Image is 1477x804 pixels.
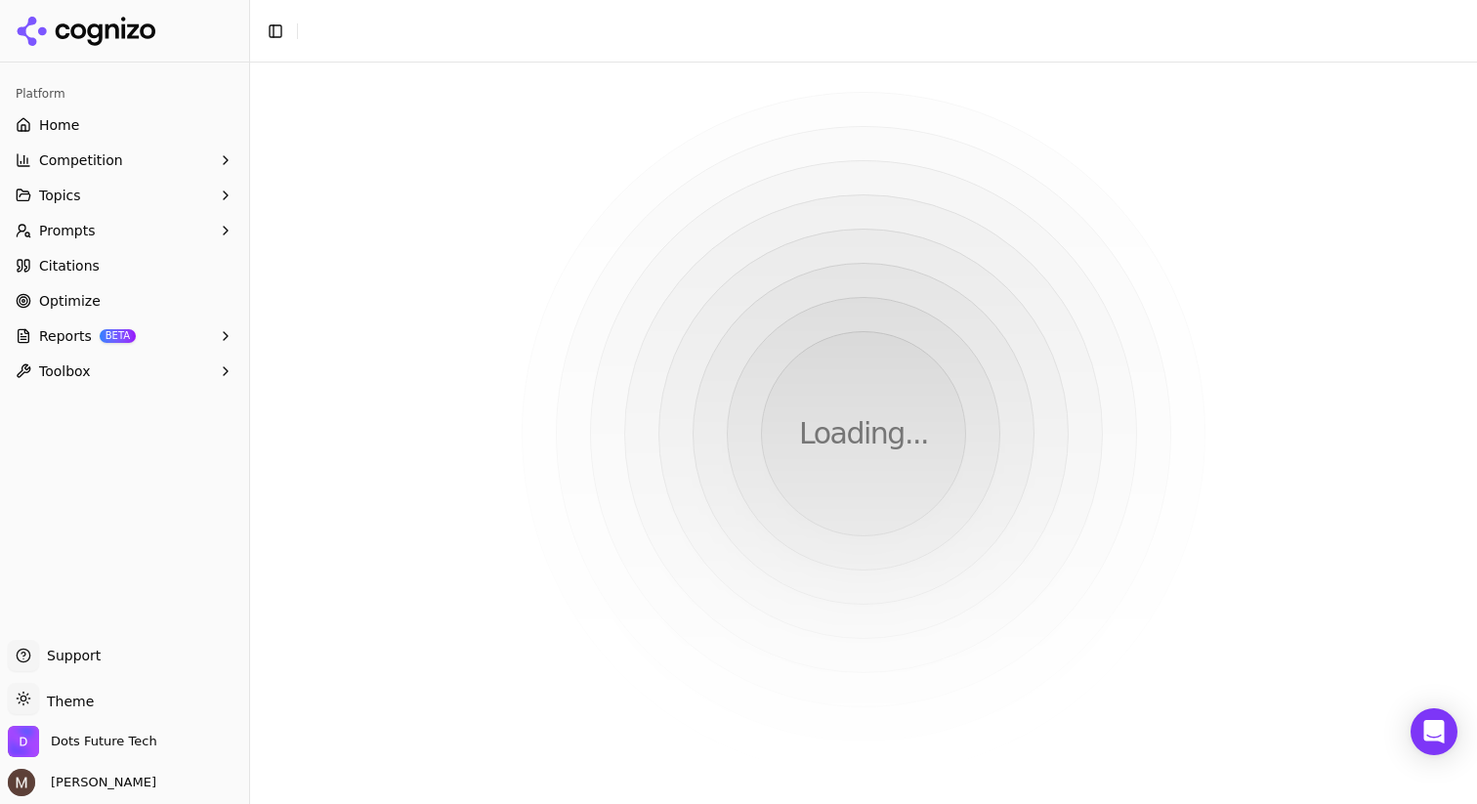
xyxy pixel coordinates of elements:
span: Toolbox [39,361,91,381]
button: Open organization switcher [8,726,157,757]
span: BETA [100,329,136,343]
p: Loading... [799,416,928,451]
button: Open user button [8,769,156,796]
button: Prompts [8,215,241,246]
span: Dots Future Tech [51,733,157,750]
div: Open Intercom Messenger [1411,708,1457,755]
span: Reports [39,326,92,346]
img: Dots Future Tech [8,726,39,757]
span: Citations [39,256,100,275]
a: Home [8,109,241,141]
button: ReportsBETA [8,320,241,352]
a: Citations [8,250,241,281]
button: Toolbox [8,356,241,387]
img: Martyn Strydom [8,769,35,796]
span: Support [39,646,101,665]
span: Prompts [39,221,96,240]
span: Optimize [39,291,101,311]
span: Theme [39,694,94,709]
span: Competition [39,150,123,170]
span: Home [39,115,79,135]
button: Competition [8,145,241,176]
div: Platform [8,78,241,109]
button: Topics [8,180,241,211]
span: Topics [39,186,81,205]
span: [PERSON_NAME] [43,774,156,791]
a: Optimize [8,285,241,317]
